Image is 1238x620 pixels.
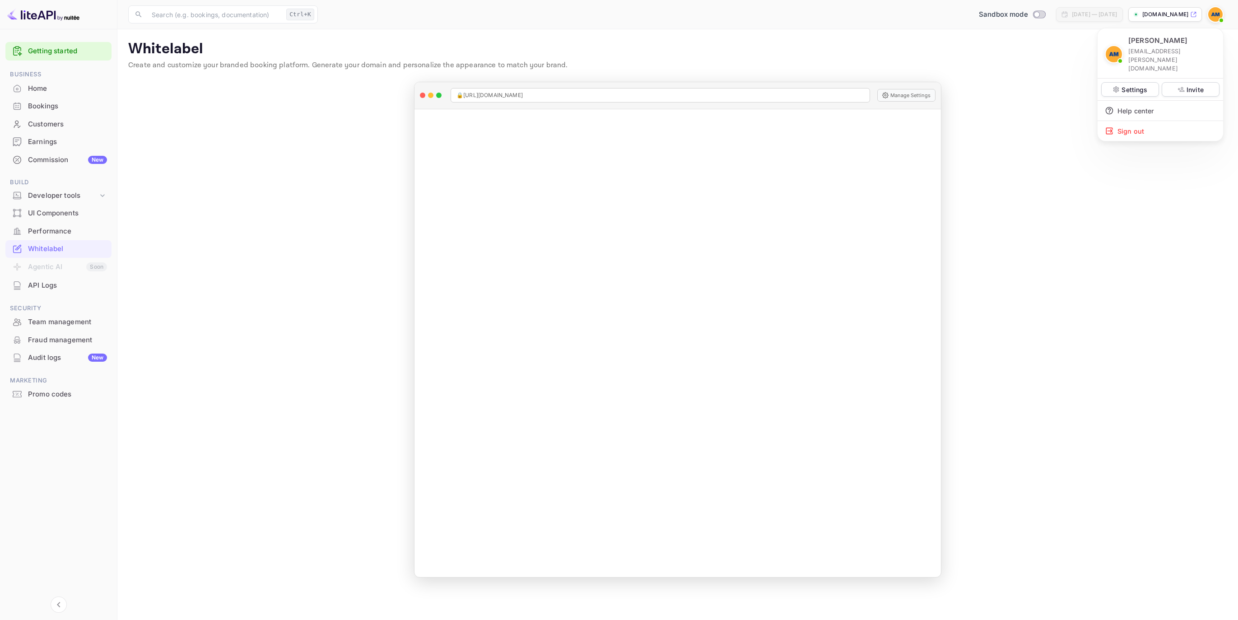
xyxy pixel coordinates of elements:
[1187,85,1204,94] p: Invite
[1128,36,1187,46] p: [PERSON_NAME]
[1098,101,1223,121] div: Help center
[1106,46,1122,62] img: Arameh Mehrabi
[1122,85,1147,94] p: Settings
[1128,47,1216,73] p: [EMAIL_ADDRESS][PERSON_NAME][DOMAIN_NAME]
[1098,121,1223,141] div: Sign out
